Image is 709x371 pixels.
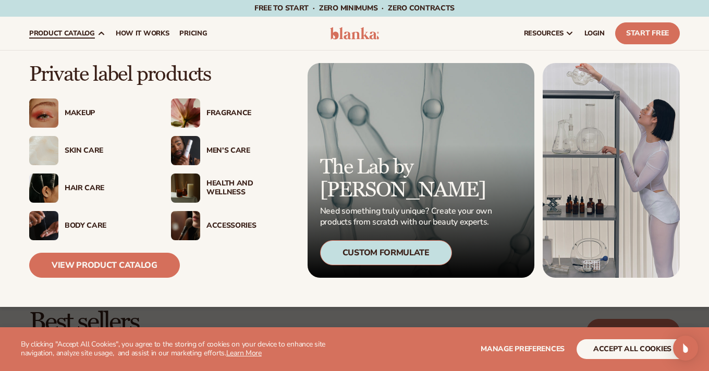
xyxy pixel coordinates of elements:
[65,184,150,193] div: Hair Care
[524,29,564,38] span: resources
[320,156,495,202] p: The Lab by [PERSON_NAME]
[171,174,292,203] a: Candles and incense on table. Health And Wellness
[519,17,579,50] a: resources
[65,109,150,118] div: Makeup
[584,29,605,38] span: LOGIN
[308,63,534,278] a: Microscopic product formula. The Lab by [PERSON_NAME] Need something truly unique? Create your ow...
[174,17,212,50] a: pricing
[29,98,150,128] a: Female with glitter eye makeup. Makeup
[29,63,292,86] p: Private label products
[29,98,58,128] img: Female with glitter eye makeup.
[481,339,565,359] button: Manage preferences
[171,98,200,128] img: Pink blooming flower.
[29,253,180,278] a: View Product Catalog
[330,27,379,40] img: logo
[320,206,495,228] p: Need something truly unique? Create your own products from scratch with our beauty experts.
[206,146,292,155] div: Men’s Care
[24,17,111,50] a: product catalog
[171,211,292,240] a: Female with makeup brush. Accessories
[206,221,292,230] div: Accessories
[543,63,680,278] img: Female in lab with equipment.
[29,174,58,203] img: Female hair pulled back with clips.
[65,221,150,230] div: Body Care
[481,344,565,354] span: Manage preferences
[29,211,58,240] img: Male hand applying moisturizer.
[116,29,169,38] span: How It Works
[673,336,698,361] div: Open Intercom Messenger
[226,348,262,358] a: Learn More
[21,340,352,358] p: By clicking "Accept All Cookies", you agree to the storing of cookies on your device to enhance s...
[577,339,688,359] button: accept all cookies
[254,3,455,13] span: Free to start · ZERO minimums · ZERO contracts
[320,240,452,265] div: Custom Formulate
[171,136,292,165] a: Male holding moisturizer bottle. Men’s Care
[206,109,292,118] div: Fragrance
[179,29,207,38] span: pricing
[29,174,150,203] a: Female hair pulled back with clips. Hair Care
[111,17,175,50] a: How It Works
[171,98,292,128] a: Pink blooming flower. Fragrance
[29,136,150,165] a: Cream moisturizer swatch. Skin Care
[206,179,292,197] div: Health And Wellness
[171,211,200,240] img: Female with makeup brush.
[29,211,150,240] a: Male hand applying moisturizer. Body Care
[579,17,610,50] a: LOGIN
[65,146,150,155] div: Skin Care
[171,136,200,165] img: Male holding moisturizer bottle.
[171,174,200,203] img: Candles and incense on table.
[615,22,680,44] a: Start Free
[29,29,95,38] span: product catalog
[29,136,58,165] img: Cream moisturizer swatch.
